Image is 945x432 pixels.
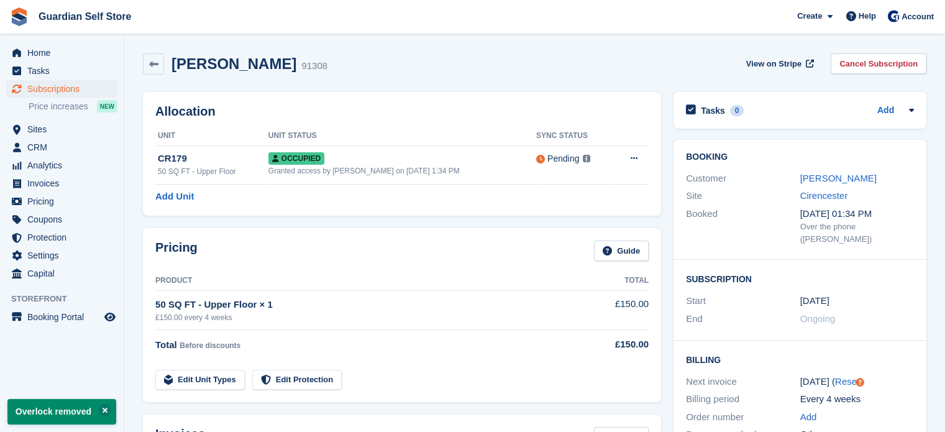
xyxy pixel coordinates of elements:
a: menu [6,229,117,246]
h2: Pricing [155,241,198,261]
div: 91308 [301,59,327,73]
div: 0 [730,105,744,116]
div: [DATE] 01:34 PM [800,207,915,221]
a: Preview store [103,310,117,324]
a: menu [6,121,117,138]
span: Booking Portal [27,308,102,326]
img: stora-icon-8386f47178a22dfd0bd8f6a31ec36ba5ce8667c1dd55bd0f319d3a0aa187defe.svg [10,7,29,26]
th: Unit Status [268,126,536,146]
div: Next invoice [686,375,800,389]
span: Account [902,11,934,23]
a: View on Stripe [741,53,816,74]
h2: Booking [686,152,914,162]
a: Reset [835,376,859,387]
span: Capital [27,265,102,282]
a: [PERSON_NAME] [800,173,877,183]
div: Start [686,294,800,308]
div: Pending [547,152,579,165]
span: Storefront [11,293,124,305]
time: 2025-06-17 00:00:00 UTC [800,294,829,308]
th: Sync Status [536,126,612,146]
span: Sites [27,121,102,138]
div: £150.00 every 4 weeks [155,312,573,323]
img: Tom Scott [887,10,900,22]
span: Price increases [29,101,88,113]
a: Cirencester [800,190,848,201]
span: Settings [27,247,102,264]
a: menu [6,193,117,210]
span: Tasks [27,62,102,80]
h2: Allocation [155,104,649,119]
div: Billing period [686,392,800,407]
div: Every 4 weeks [800,392,915,407]
a: Price increases NEW [29,99,117,113]
a: menu [6,247,117,264]
div: 50 SQ FT - Upper Floor [158,166,268,177]
a: menu [6,175,117,192]
div: Site [686,189,800,203]
span: Home [27,44,102,62]
span: Before discounts [180,341,240,350]
span: Total [155,339,177,350]
div: Tooltip anchor [854,377,865,388]
span: Ongoing [800,313,836,324]
span: Subscriptions [27,80,102,98]
img: icon-info-grey-7440780725fd019a000dd9b08b2336e03edf1995a4989e88bcd33f0948082b44.svg [583,155,590,162]
div: [DATE] ( ) [800,375,915,389]
a: menu [6,157,117,174]
span: Protection [27,229,102,246]
a: menu [6,211,117,228]
a: Edit Protection [252,370,342,390]
a: Add [877,104,894,118]
a: Guardian Self Store [34,6,136,27]
div: NEW [97,100,117,113]
a: Edit Unit Types [155,370,245,390]
h2: Subscription [686,272,914,285]
div: Customer [686,172,800,186]
a: Add [800,410,817,425]
span: Analytics [27,157,102,174]
p: Overlock removed [7,399,116,425]
a: Add Unit [155,190,194,204]
th: Total [573,271,649,291]
a: menu [6,139,117,156]
div: Booked [686,207,800,246]
span: Help [859,10,876,22]
div: £150.00 [573,338,649,352]
span: Create [797,10,822,22]
a: menu [6,80,117,98]
th: Product [155,271,573,291]
a: menu [6,44,117,62]
a: menu [6,62,117,80]
span: Invoices [27,175,102,192]
a: Guide [594,241,649,261]
th: Unit [155,126,268,146]
span: Pricing [27,193,102,210]
h2: [PERSON_NAME] [171,55,296,72]
h2: Billing [686,353,914,365]
a: menu [6,265,117,282]
div: End [686,312,800,326]
div: 50 SQ FT - Upper Floor × 1 [155,298,573,312]
h2: Tasks [701,105,725,116]
td: £150.00 [573,290,649,329]
span: Occupied [268,152,324,165]
div: Over the phone ([PERSON_NAME]) [800,221,915,245]
a: Cancel Subscription [831,53,926,74]
div: Order number [686,410,800,425]
div: Granted access by [PERSON_NAME] on [DATE] 1:34 PM [268,165,536,177]
span: View on Stripe [746,58,801,70]
span: Coupons [27,211,102,228]
div: CR179 [158,152,268,166]
a: menu [6,308,117,326]
span: CRM [27,139,102,156]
